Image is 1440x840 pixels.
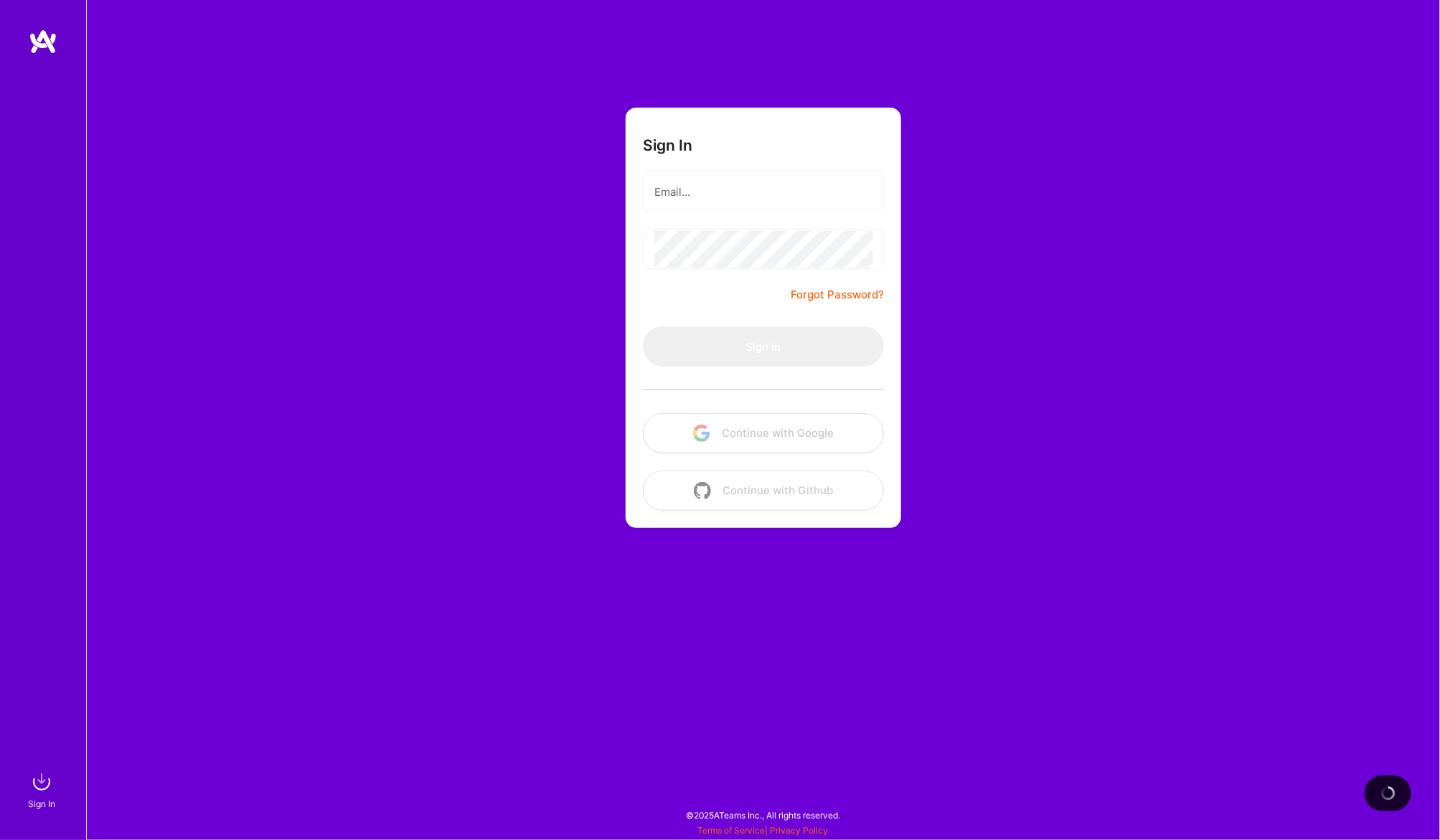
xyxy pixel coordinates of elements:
[1381,786,1396,801] img: loading
[698,825,766,836] a: Terms of Service
[771,825,829,836] a: Privacy Policy
[643,326,884,367] button: Sign In
[791,286,884,303] a: Forgot Password?
[694,482,711,499] img: icon
[28,796,55,811] div: Sign In
[643,413,884,453] button: Continue with Google
[698,825,829,836] span: |
[27,768,56,796] img: sign in
[643,471,884,511] button: Continue with Github
[643,136,692,154] h3: Sign In
[693,425,710,442] img: icon
[86,797,1440,833] div: © 2025 ATeams Inc., All rights reserved.
[29,29,57,55] img: logo
[30,768,56,811] a: sign inSign In
[654,174,872,210] input: Email...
